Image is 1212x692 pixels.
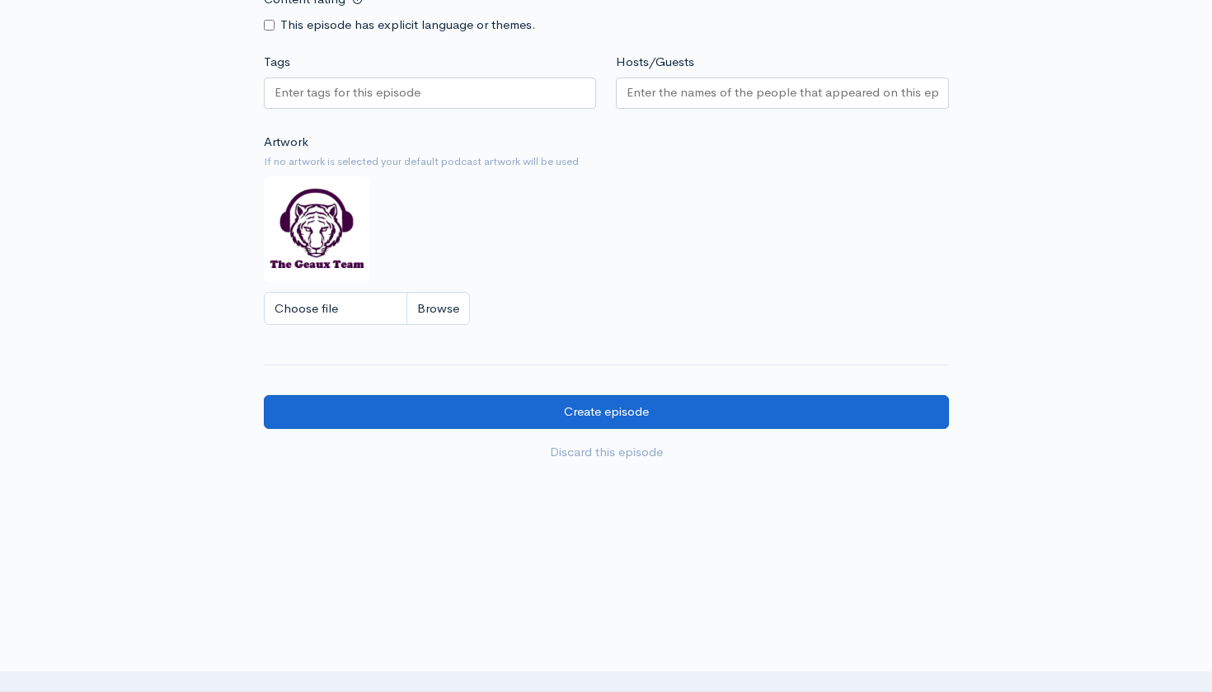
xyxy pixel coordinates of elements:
[616,53,694,72] label: Hosts/Guests
[627,83,938,102] input: Enter the names of the people that appeared on this episode
[264,395,949,429] input: Create episode
[264,153,949,170] small: If no artwork is selected your default podcast artwork will be used
[280,16,536,35] label: This episode has explicit language or themes.
[275,83,423,102] input: Enter tags for this episode
[264,435,949,469] a: Discard this episode
[264,133,308,152] label: Artwork
[264,53,290,72] label: Tags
